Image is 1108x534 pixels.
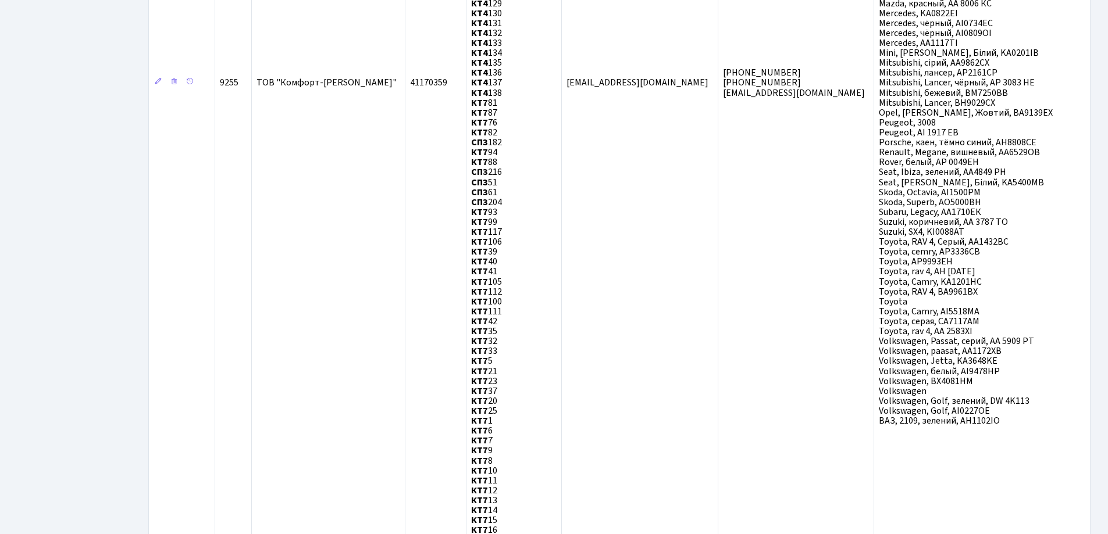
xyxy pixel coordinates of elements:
b: КТ7 [471,285,488,298]
b: КТ7 [471,454,488,467]
b: КТ7 [471,325,488,338]
b: КТ7 [471,494,488,507]
b: КТ4 [471,66,488,79]
b: КТ4 [471,37,488,49]
b: КТ7 [471,305,488,318]
b: КТ7 [471,345,488,357]
b: КТ7 [471,235,488,248]
b: КТ7 [471,96,488,109]
b: КТ7 [471,216,488,228]
b: КТ4 [471,77,488,89]
span: 41170359 [410,77,447,89]
b: СП3 [471,166,488,179]
b: КТ7 [471,106,488,119]
b: КТ7 [471,255,488,268]
b: КТ7 [471,424,488,437]
b: КТ7 [471,315,488,328]
b: КТ4 [471,56,488,69]
b: КТ7 [471,245,488,258]
b: КТ7 [471,225,488,238]
span: [PHONE_NUMBER] [PHONE_NUMBER] [EMAIL_ADDRESS][DOMAIN_NAME] [723,66,865,99]
b: КТ7 [471,266,488,278]
b: КТ7 [471,484,488,497]
b: КТ7 [471,275,488,288]
span: [EMAIL_ADDRESS][DOMAIN_NAME] [567,77,708,89]
b: СП3 [471,186,488,199]
span: 9255 [220,77,238,89]
b: КТ7 [471,385,488,397]
b: КТ7 [471,514,488,526]
b: КТ7 [471,156,488,169]
b: СП3 [471,176,488,189]
b: КТ7 [471,504,488,517]
b: КТ7 [471,474,488,487]
b: СП3 [471,136,488,149]
b: КТ4 [471,17,488,30]
b: КТ4 [471,46,488,59]
b: КТ7 [471,395,488,407]
b: КТ7 [471,355,488,368]
b: КТ7 [471,206,488,218]
b: КТ7 [471,295,488,308]
b: КТ7 [471,434,488,447]
b: СП3 [471,196,488,209]
b: КТ7 [471,146,488,159]
b: КТ7 [471,335,488,347]
b: КТ4 [471,87,488,99]
b: КТ4 [471,27,488,40]
b: КТ7 [471,365,488,378]
b: КТ7 [471,445,488,457]
b: КТ7 [471,414,488,427]
b: КТ7 [471,375,488,388]
b: КТ7 [471,116,488,129]
b: КТ7 [471,404,488,417]
b: КТ7 [471,126,488,139]
b: КТ4 [471,7,488,20]
span: ТОВ "Комфорт-[PERSON_NAME]" [256,77,397,89]
b: КТ7 [471,464,488,477]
